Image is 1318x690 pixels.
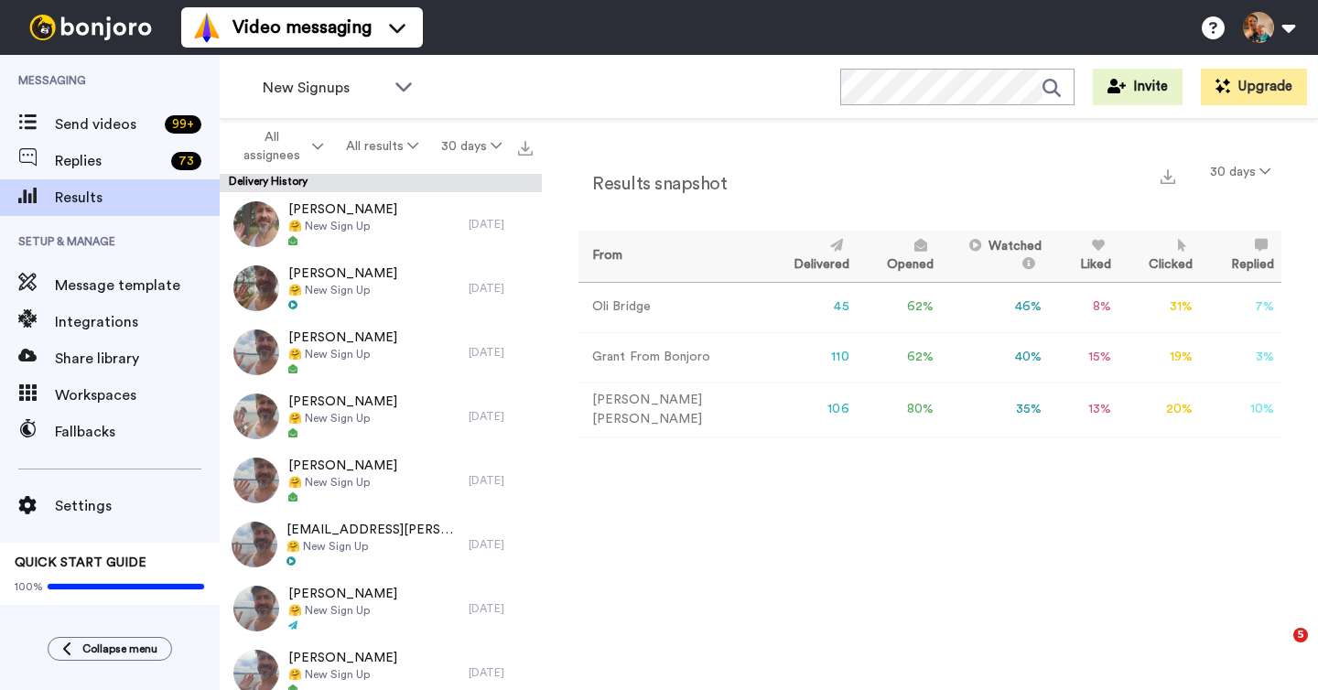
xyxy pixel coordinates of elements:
[469,217,533,232] div: [DATE]
[578,174,727,194] h2: Results snapshot
[82,641,157,656] span: Collapse menu
[233,586,279,631] img: 0a66b166-9abe-4fd0-a7aa-8e9abfbbc4ac-thumb.jpg
[1200,383,1281,437] td: 10 %
[55,421,220,443] span: Fallbacks
[288,457,397,475] span: [PERSON_NAME]
[1118,332,1201,383] td: 19 %
[233,329,279,375] img: 06c92367-b939-422c-b5bc-4f9d9b350fb9-thumb.jpg
[1200,332,1281,383] td: 3 %
[288,649,397,667] span: [PERSON_NAME]
[55,187,220,209] span: Results
[1093,69,1183,105] button: Invite
[857,332,942,383] td: 62 %
[857,231,942,282] th: Opened
[288,283,397,297] span: 🤗 New Sign Up
[15,556,146,569] span: QUICK START GUIDE
[171,152,201,170] div: 73
[15,579,43,594] span: 100%
[1199,156,1281,189] button: 30 days
[1200,282,1281,332] td: 7 %
[55,150,164,172] span: Replies
[941,332,1049,383] td: 40 %
[288,603,397,618] span: 🤗 New Sign Up
[288,475,397,490] span: 🤗 New Sign Up
[1118,383,1201,437] td: 20 %
[288,393,397,411] span: [PERSON_NAME]
[762,383,857,437] td: 106
[55,348,220,370] span: Share library
[288,667,397,682] span: 🤗 New Sign Up
[578,332,762,383] td: Grant From Bonjoro
[55,495,220,517] span: Settings
[232,15,372,40] span: Video messaging
[469,601,533,616] div: [DATE]
[55,384,220,406] span: Workspaces
[762,332,857,383] td: 110
[55,275,220,296] span: Message template
[263,77,385,99] span: New Signups
[288,200,397,219] span: [PERSON_NAME]
[1049,282,1118,332] td: 8 %
[469,665,533,680] div: [DATE]
[941,282,1049,332] td: 46 %
[857,383,942,437] td: 80 %
[1155,162,1181,189] button: Export a summary of each team member’s results that match this filter now.
[1049,383,1118,437] td: 13 %
[1201,69,1307,105] button: Upgrade
[429,130,513,163] button: 30 days
[220,174,542,192] div: Delivery History
[233,394,279,439] img: 3678c5f6-2916-48f9-a6be-08743b803a76-thumb.jpg
[286,539,459,554] span: 🤗 New Sign Up
[1049,231,1118,282] th: Liked
[469,345,533,360] div: [DATE]
[469,281,533,296] div: [DATE]
[288,411,397,426] span: 🤗 New Sign Up
[22,15,159,40] img: bj-logo-header-white.svg
[762,231,857,282] th: Delivered
[233,201,279,247] img: 2a4e8620-57cb-4a82-bf7c-8b47408d0708-thumb.jpg
[233,458,279,503] img: 42266a85-8638-4f84-8b5f-322802071137-thumb.jpg
[469,409,533,424] div: [DATE]
[232,522,277,567] img: ab268237-ba68-47e4-ad77-9167e19323e5-thumb.jpg
[1200,231,1281,282] th: Replied
[941,383,1049,437] td: 35 %
[1256,628,1300,672] iframe: Intercom live chat
[48,637,172,661] button: Collapse menu
[941,231,1049,282] th: Watched
[55,311,220,333] span: Integrations
[518,141,533,156] img: export.svg
[288,329,397,347] span: [PERSON_NAME]
[288,585,397,603] span: [PERSON_NAME]
[578,282,762,332] td: Oli Bridge
[1118,231,1201,282] th: Clicked
[1161,169,1175,184] img: export.svg
[220,192,542,256] a: [PERSON_NAME]🤗 New Sign Up[DATE]
[220,256,542,320] a: [PERSON_NAME]🤗 New Sign Up[DATE]
[469,537,533,552] div: [DATE]
[288,264,397,283] span: [PERSON_NAME]
[762,282,857,332] td: 45
[220,384,542,448] a: [PERSON_NAME]🤗 New Sign Up[DATE]
[1118,282,1201,332] td: 31 %
[1293,628,1308,642] span: 5
[335,130,430,163] button: All results
[288,219,397,233] span: 🤗 New Sign Up
[220,448,542,512] a: [PERSON_NAME]🤗 New Sign Up[DATE]
[469,473,533,488] div: [DATE]
[220,512,542,577] a: [EMAIL_ADDRESS][PERSON_NAME][DOMAIN_NAME]🤗 New Sign Up[DATE]
[223,121,335,172] button: All assignees
[192,13,221,42] img: vm-color.svg
[220,577,542,641] a: [PERSON_NAME]🤗 New Sign Up[DATE]
[857,282,942,332] td: 62 %
[1049,332,1118,383] td: 15 %
[233,265,279,311] img: cb4ced90-9bcc-4f6d-983f-37c1fea6ff9b-thumb.jpg
[578,383,762,437] td: [PERSON_NAME] [PERSON_NAME]
[288,347,397,361] span: 🤗 New Sign Up
[578,231,762,282] th: From
[234,128,308,165] span: All assignees
[55,113,157,135] span: Send videos
[513,133,538,160] button: Export all results that match these filters now.
[286,521,459,539] span: [EMAIL_ADDRESS][PERSON_NAME][DOMAIN_NAME]
[165,115,201,134] div: 99 +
